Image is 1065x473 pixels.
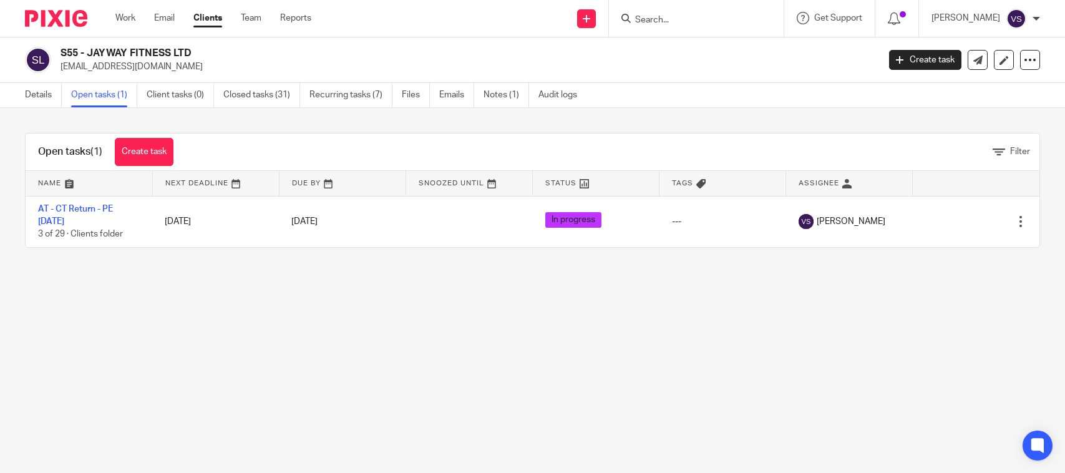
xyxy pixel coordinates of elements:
a: Client tasks (0) [147,83,214,107]
a: Create task [115,138,173,166]
span: [DATE] [291,217,318,226]
span: Snoozed Until [419,180,484,187]
span: Status [545,180,576,187]
p: [PERSON_NAME] [931,12,1000,24]
span: Get Support [814,14,862,22]
a: Create task [889,50,961,70]
a: Clients [193,12,222,24]
a: Details [25,83,62,107]
span: Filter [1010,147,1030,156]
a: Files [402,83,430,107]
img: Pixie [25,10,87,27]
a: Notes (1) [484,83,529,107]
a: Open tasks (1) [71,83,137,107]
div: --- [672,215,774,228]
span: In progress [545,212,601,228]
a: Reports [280,12,311,24]
span: 3 of 29 · Clients folder [38,230,123,238]
span: [PERSON_NAME] [817,215,885,228]
h1: Open tasks [38,145,102,158]
h2: S55 - JAYWAY FITNESS LTD [61,47,708,60]
a: Team [241,12,261,24]
td: [DATE] [152,196,279,247]
img: svg%3E [799,214,814,229]
input: Search [634,15,746,26]
a: AT - CT Return - PE [DATE] [38,205,113,226]
a: Emails [439,83,474,107]
span: Tags [672,180,693,187]
a: Closed tasks (31) [223,83,300,107]
img: svg%3E [1006,9,1026,29]
a: Work [115,12,135,24]
img: svg%3E [25,47,51,73]
a: Audit logs [538,83,586,107]
a: Recurring tasks (7) [309,83,392,107]
span: (1) [90,147,102,157]
p: [EMAIL_ADDRESS][DOMAIN_NAME] [61,61,870,73]
a: Email [154,12,175,24]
